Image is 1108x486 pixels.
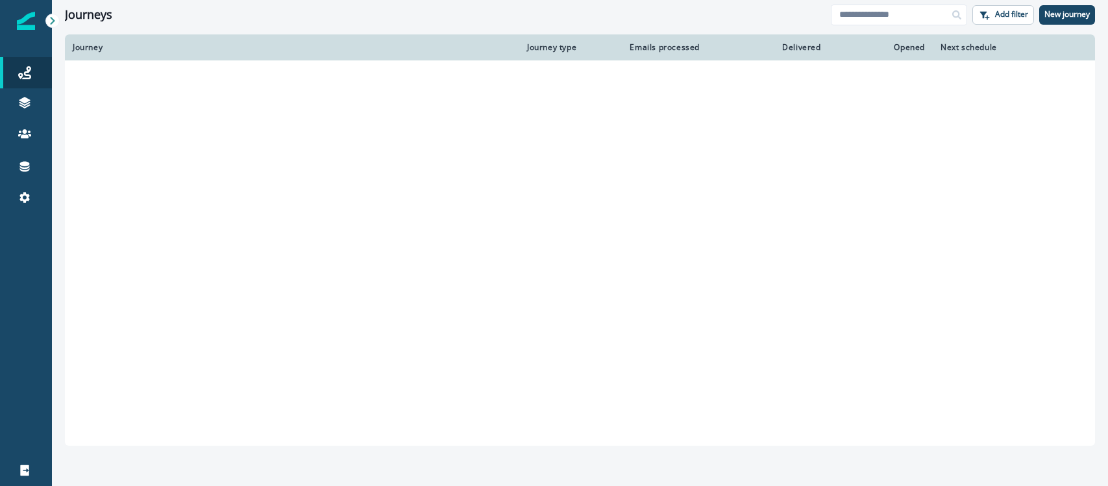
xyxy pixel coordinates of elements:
[624,42,700,53] div: Emails processed
[17,12,35,30] img: Inflection
[73,42,511,53] div: Journey
[1044,10,1090,19] p: New journey
[837,42,925,53] div: Opened
[972,5,1034,25] button: Add filter
[995,10,1028,19] p: Add filter
[941,42,1055,53] div: Next schedule
[65,8,112,22] h1: Journeys
[715,42,821,53] div: Delivered
[527,42,609,53] div: Journey type
[1039,5,1095,25] button: New journey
